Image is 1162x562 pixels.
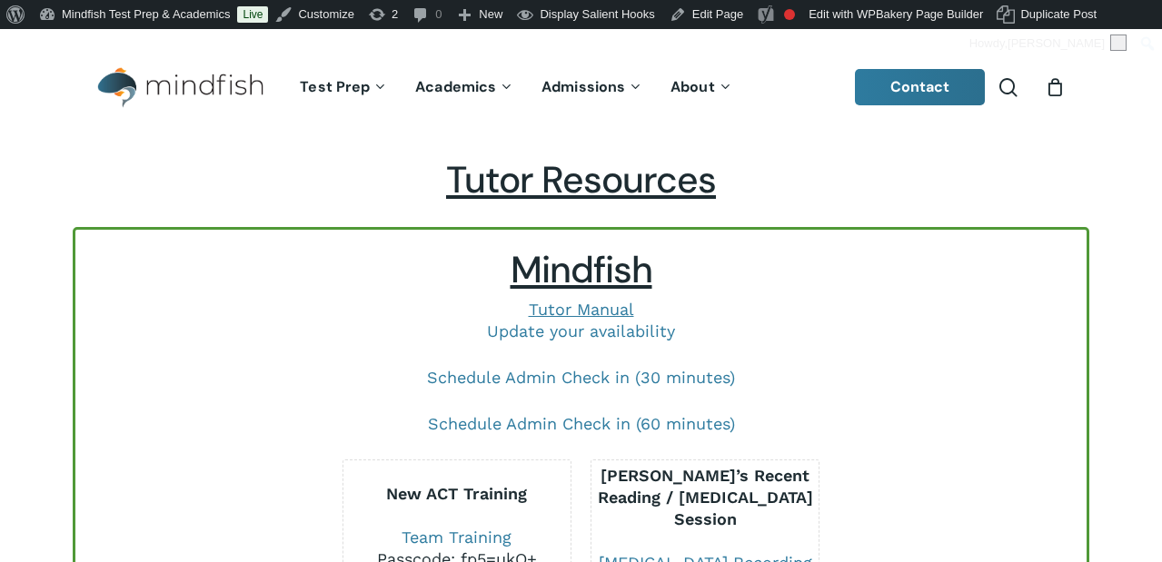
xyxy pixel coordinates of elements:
[598,466,813,528] b: [PERSON_NAME]’s Recent Reading / [MEDICAL_DATA] Session
[73,54,1089,122] header: Main Menu
[237,6,268,23] a: Live
[528,80,657,95] a: Admissions
[657,80,747,95] a: About
[427,368,735,387] a: Schedule Admin Check in (30 minutes)
[511,246,652,294] span: Mindfish
[1008,36,1105,50] span: [PERSON_NAME]
[529,300,634,319] a: Tutor Manual
[541,77,625,96] span: Admissions
[402,80,528,95] a: Academics
[784,9,795,20] div: Focus keyphrase not set
[300,77,370,96] span: Test Prep
[386,484,527,503] b: New ACT Training
[286,80,402,95] a: Test Prep
[487,321,675,340] a: Update your availability
[963,29,1134,58] a: Howdy,
[890,77,950,96] span: Contact
[415,77,496,96] span: Academics
[286,54,746,122] nav: Main Menu
[446,156,716,204] span: Tutor Resources
[855,69,986,105] a: Contact
[670,77,715,96] span: About
[428,414,735,433] a: Schedule Admin Check in (60 minutes)
[402,527,511,547] a: Team Training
